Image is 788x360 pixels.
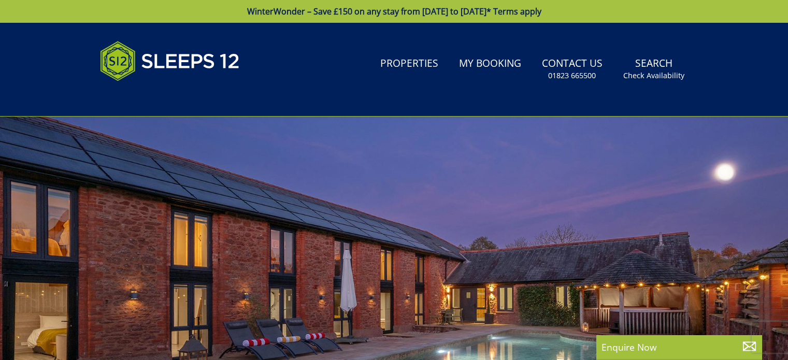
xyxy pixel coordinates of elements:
[455,52,525,76] a: My Booking
[95,93,204,102] iframe: Customer reviews powered by Trustpilot
[619,52,689,86] a: SearchCheck Availability
[623,70,684,81] small: Check Availability
[538,52,607,86] a: Contact Us01823 665500
[548,70,596,81] small: 01823 665500
[376,52,442,76] a: Properties
[100,35,240,87] img: Sleeps 12
[601,340,757,354] p: Enquire Now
